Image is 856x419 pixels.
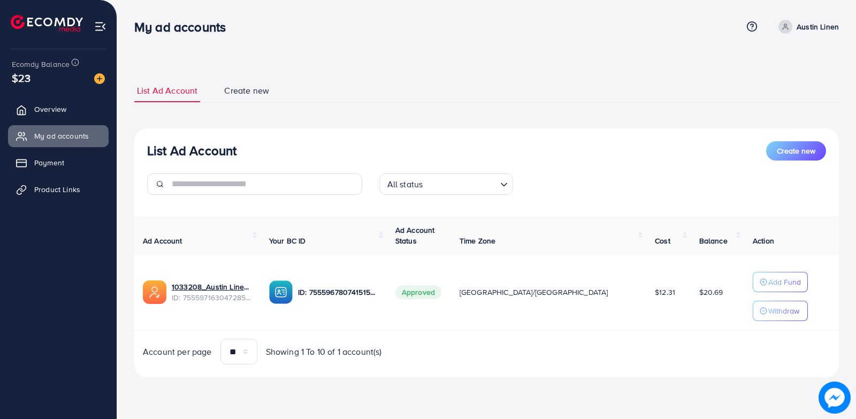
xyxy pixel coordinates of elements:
[460,287,608,298] span: [GEOGRAPHIC_DATA]/[GEOGRAPHIC_DATA]
[655,287,675,298] span: $12.31
[269,280,293,304] img: ic-ba-acc.ded83a64.svg
[34,184,80,195] span: Product Links
[655,235,670,246] span: Cost
[753,301,808,321] button: Withdraw
[8,98,109,120] a: Overview
[395,285,441,299] span: Approved
[11,15,83,32] img: logo
[34,104,66,115] span: Overview
[12,70,30,86] span: $23
[94,73,105,84] img: image
[172,292,252,303] span: ID: 7555971630472855568
[147,143,236,158] h3: List Ad Account
[134,19,234,35] h3: My ad accounts
[269,235,306,246] span: Your BC ID
[753,235,774,246] span: Action
[395,225,435,246] span: Ad Account Status
[266,346,382,358] span: Showing 1 To 10 of 1 account(s)
[797,20,839,33] p: Austin Linen
[143,280,166,304] img: ic-ads-acc.e4c84228.svg
[172,281,252,303] div: <span class='underline'>1033208_Austin Linen Ad Account # 1_1759261785729</span></br>755597163047...
[8,125,109,147] a: My ad accounts
[34,131,89,141] span: My ad accounts
[172,281,252,292] a: 1033208_Austin Linen Ad Account # 1_1759261785729
[137,85,197,97] span: List Ad Account
[224,85,269,97] span: Create new
[768,276,801,288] p: Add Fund
[143,346,212,358] span: Account per page
[8,179,109,200] a: Product Links
[699,287,723,298] span: $20.69
[379,173,513,195] div: Search for option
[460,235,495,246] span: Time Zone
[426,174,495,192] input: Search for option
[12,59,70,70] span: Ecomdy Balance
[766,141,826,161] button: Create new
[298,286,378,299] p: ID: 7555967807415156743
[385,177,425,192] span: All status
[34,157,64,168] span: Payment
[768,304,799,317] p: Withdraw
[8,152,109,173] a: Payment
[753,272,808,292] button: Add Fund
[774,20,839,34] a: Austin Linen
[94,20,106,33] img: menu
[143,235,182,246] span: Ad Account
[699,235,728,246] span: Balance
[777,146,815,156] span: Create new
[819,382,851,414] img: image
